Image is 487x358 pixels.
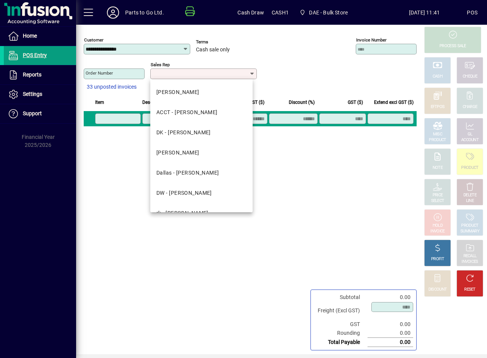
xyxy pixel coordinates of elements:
[356,37,387,43] mat-label: Invoice number
[156,149,199,157] div: [PERSON_NAME]
[150,82,253,102] mat-option: DAVE - Dave Keogan
[196,40,242,45] span: Terms
[466,198,474,204] div: LINE
[84,80,140,94] button: 33 unposted invoices
[4,27,76,46] a: Home
[314,302,368,320] td: Freight (Excl GST)
[95,98,104,107] span: Item
[348,98,363,107] span: GST ($)
[237,6,264,19] span: Cash Draw
[196,47,230,53] span: Cash sale only
[309,6,348,19] span: DAE - Bulk Store
[4,65,76,84] a: Reports
[463,193,476,198] div: DELETE
[84,37,103,43] mat-label: Customer
[433,193,443,198] div: PRICE
[23,52,47,58] span: POS Entry
[156,129,211,137] div: DK - [PERSON_NAME]
[150,203,253,223] mat-option: rk - Rajat Kapoor
[156,209,208,217] div: rk - [PERSON_NAME]
[23,110,42,116] span: Support
[461,137,479,143] div: ACCOUNT
[431,104,445,110] div: EFTPOS
[142,98,166,107] span: Description
[467,6,477,19] div: POS
[464,287,476,293] div: RESET
[150,123,253,143] mat-option: DK - Dharmendra Kumar
[289,98,315,107] span: Discount (%)
[156,169,219,177] div: Dallas - [PERSON_NAME]
[428,287,447,293] div: DISCOUNT
[150,143,253,163] mat-option: LD - Laurie Dawes
[433,165,442,171] div: NOTE
[23,91,42,97] span: Settings
[87,83,137,91] span: 33 unposted invoices
[368,320,413,329] td: 0.00
[463,253,477,259] div: RECALL
[429,137,446,143] div: PRODUCT
[125,6,164,19] div: Parts to Go Ltd.
[4,104,76,123] a: Support
[433,223,442,229] div: HOLD
[23,72,41,78] span: Reports
[382,6,467,19] span: [DATE] 11:41
[150,183,253,203] mat-option: DW - Dave Wheatley
[433,132,442,137] div: MISC
[151,62,170,67] mat-label: Sales rep
[368,338,413,347] td: 0.00
[150,102,253,123] mat-option: ACCT - David Wynne
[86,70,113,76] mat-label: Order number
[314,329,368,338] td: Rounding
[431,256,444,262] div: PROFIT
[468,132,473,137] div: GL
[314,338,368,347] td: Total Payable
[272,6,289,19] span: CASH1
[4,85,76,104] a: Settings
[461,223,478,229] div: PRODUCT
[460,229,479,234] div: SUMMARY
[314,320,368,329] td: GST
[156,189,212,197] div: DW - [PERSON_NAME]
[23,33,37,39] span: Home
[439,43,466,49] div: PROCESS SALE
[433,74,442,80] div: CASH
[463,104,477,110] div: CHARGE
[296,6,351,19] span: DAE - Bulk Store
[431,198,444,204] div: SELECT
[461,165,478,171] div: PRODUCT
[463,74,477,80] div: CHEQUE
[101,6,125,19] button: Profile
[314,293,368,302] td: Subtotal
[368,293,413,302] td: 0.00
[462,259,478,265] div: INVOICES
[368,329,413,338] td: 0.00
[156,108,218,116] div: ACCT - [PERSON_NAME]
[156,88,199,96] div: [PERSON_NAME]
[430,229,444,234] div: INVOICE
[374,98,414,107] span: Extend excl GST ($)
[150,163,253,183] mat-option: Dallas - Dallas Iosefo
